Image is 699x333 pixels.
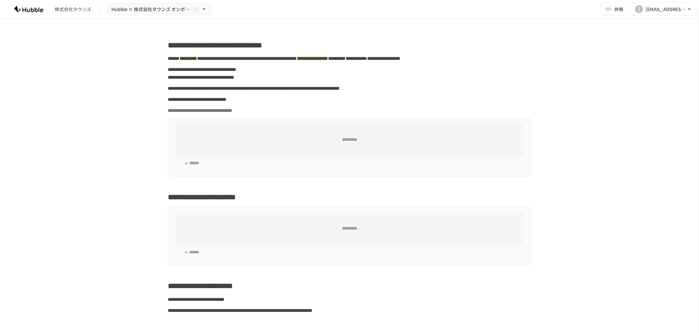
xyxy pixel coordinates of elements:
span: Hubble × 株式会社タウンズ オンボーディングプロジェクト [111,5,192,13]
div: I [635,5,643,13]
button: 共有 [601,3,629,16]
span: 共有 [614,6,623,13]
button: I[EMAIL_ADDRESS][DOMAIN_NAME] [631,3,696,16]
div: [EMAIL_ADDRESS][DOMAIN_NAME] [646,5,686,13]
img: HzDRNkGCf7KYO4GfwKnzITak6oVsp5RHeZBEM1dQFiQ [8,4,50,14]
button: Hubble × 株式会社タウンズ オンボーディングプロジェクト [107,3,211,16]
div: 株式会社タウンズ [55,6,91,13]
